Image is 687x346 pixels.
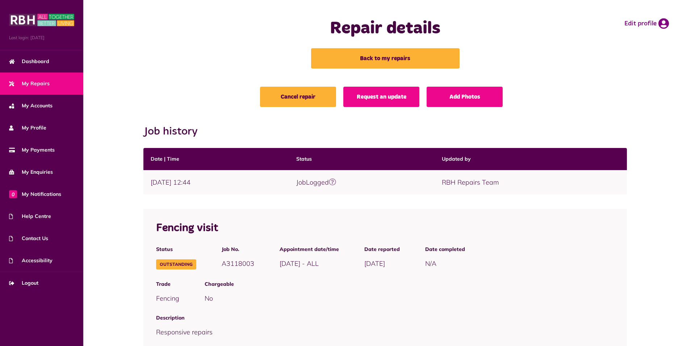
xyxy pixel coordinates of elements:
[143,125,627,138] h2: Job history
[427,87,503,107] a: Add Photos
[280,259,319,268] span: [DATE] - ALL
[143,148,289,170] th: Date | Time
[9,146,55,154] span: My Payments
[624,18,669,29] a: Edit profile
[9,279,38,287] span: Logout
[156,259,196,269] span: Outstanding
[9,58,49,65] span: Dashboard
[311,48,460,69] a: Back to my repairs
[9,80,50,87] span: My Repairs
[289,170,435,194] td: JobLogged
[9,124,46,132] span: My Profile
[9,235,48,242] span: Contact Us
[143,170,289,194] td: [DATE] 12:44
[9,190,61,198] span: My Notifications
[156,314,615,322] span: Description
[364,246,400,253] span: Date reported
[156,328,213,336] span: Responsive repairs
[9,213,51,220] span: Help Centre
[260,87,336,107] a: Cancel repair
[242,18,529,39] h1: Repair details
[205,294,213,302] span: No
[156,294,179,302] span: Fencing
[9,190,17,198] span: 0
[343,87,419,107] a: Request an update
[9,13,74,27] img: MyRBH
[222,246,254,253] span: Job No.
[156,223,218,234] span: Fencing visit
[425,246,465,253] span: Date completed
[205,280,615,288] span: Chargeable
[156,280,179,288] span: Trade
[9,257,53,264] span: Accessibility
[156,246,196,253] span: Status
[435,170,627,194] td: RBH Repairs Team
[9,102,53,110] span: My Accounts
[425,259,436,268] span: N/A
[435,148,627,170] th: Updated by
[9,34,74,41] span: Last login: [DATE]
[364,259,385,268] span: [DATE]
[222,259,254,268] span: A3118003
[289,148,435,170] th: Status
[280,246,339,253] span: Appointment date/time
[9,168,53,176] span: My Enquiries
